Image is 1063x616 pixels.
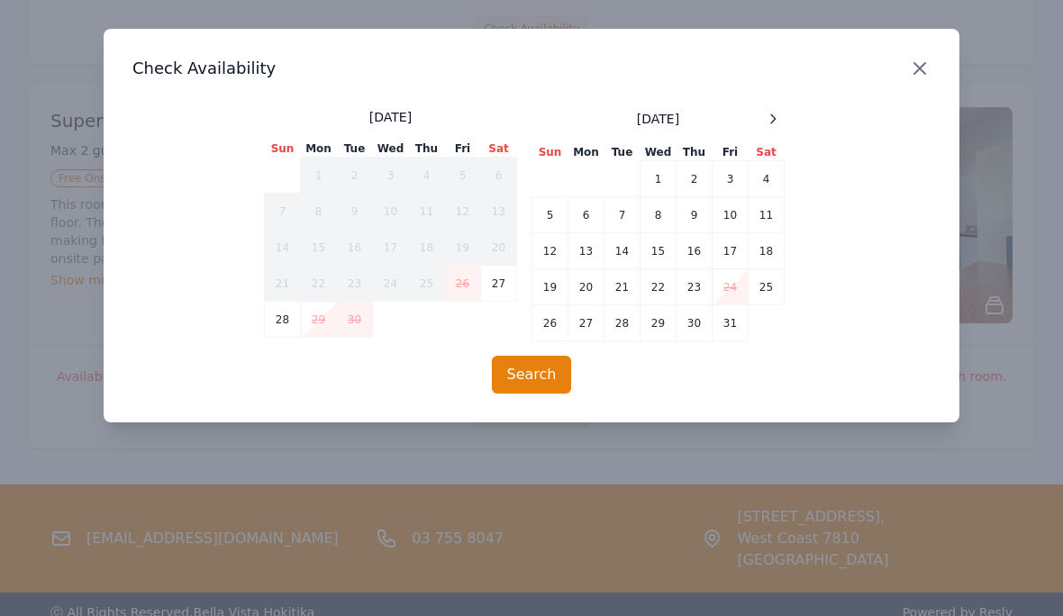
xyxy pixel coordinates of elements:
td: 9 [677,197,713,233]
td: 24 [713,269,749,305]
td: 4 [409,158,445,194]
td: 26 [532,305,568,341]
th: Wed [641,144,677,161]
td: 22 [641,269,677,305]
th: Mon [301,140,337,158]
span: [DATE] [637,110,679,128]
td: 10 [373,194,409,230]
td: 1 [301,158,337,194]
td: 13 [481,194,517,230]
th: Sun [532,144,568,161]
th: Fri [445,140,481,158]
span: [DATE] [369,108,412,126]
th: Mon [568,144,604,161]
td: 15 [641,233,677,269]
td: 19 [532,269,568,305]
td: 15 [301,230,337,266]
td: 5 [445,158,481,194]
td: 25 [409,266,445,302]
td: 6 [481,158,517,194]
td: 30 [677,305,713,341]
td: 21 [265,266,301,302]
td: 29 [641,305,677,341]
td: 29 [301,302,337,338]
td: 17 [373,230,409,266]
th: Sat [481,140,517,158]
td: 28 [604,305,641,341]
td: 31 [713,305,749,341]
td: 3 [373,158,409,194]
td: 21 [604,269,641,305]
td: 26 [445,266,481,302]
td: 18 [749,233,785,269]
td: 19 [445,230,481,266]
td: 12 [532,233,568,269]
td: 23 [677,269,713,305]
td: 11 [749,197,785,233]
td: 16 [337,230,373,266]
td: 20 [568,269,604,305]
td: 16 [677,233,713,269]
td: 14 [604,233,641,269]
td: 1 [641,161,677,197]
button: Search [492,356,572,394]
td: 3 [713,161,749,197]
td: 7 [265,194,301,230]
th: Fri [713,144,749,161]
td: 27 [481,266,517,302]
th: Tue [337,140,373,158]
td: 12 [445,194,481,230]
td: 27 [568,305,604,341]
th: Thu [677,144,713,161]
td: 2 [677,161,713,197]
td: 8 [301,194,337,230]
td: 10 [713,197,749,233]
td: 14 [265,230,301,266]
td: 11 [409,194,445,230]
td: 25 [749,269,785,305]
td: 23 [337,266,373,302]
td: 8 [641,197,677,233]
th: Tue [604,144,641,161]
td: 17 [713,233,749,269]
td: 22 [301,266,337,302]
td: 13 [568,233,604,269]
td: 6 [568,197,604,233]
td: 2 [337,158,373,194]
td: 24 [373,266,409,302]
th: Wed [373,140,409,158]
td: 9 [337,194,373,230]
td: 5 [532,197,568,233]
th: Sun [265,140,301,158]
td: 30 [337,302,373,338]
h3: Check Availability [132,58,931,79]
td: 18 [409,230,445,266]
th: Thu [409,140,445,158]
th: Sat [749,144,785,161]
td: 20 [481,230,517,266]
td: 4 [749,161,785,197]
td: 7 [604,197,641,233]
td: 28 [265,302,301,338]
